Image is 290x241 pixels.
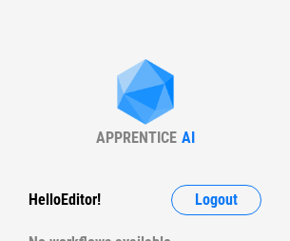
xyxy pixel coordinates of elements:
span: Logout [195,192,238,208]
div: Hello Editor ! [29,185,101,215]
img: Apprentice AI [107,59,184,129]
div: APPRENTICE [96,129,177,147]
div: AI [182,129,195,147]
button: Logout [171,185,261,215]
